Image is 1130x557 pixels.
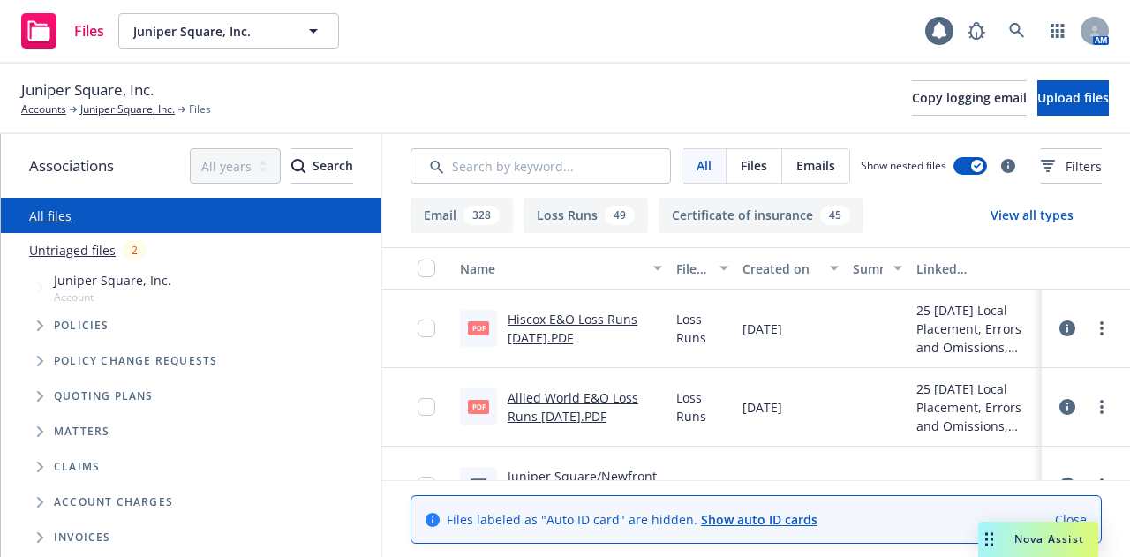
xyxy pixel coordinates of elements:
[1091,318,1112,339] a: more
[54,391,154,402] span: Quoting plans
[1091,475,1112,496] a: more
[676,388,728,425] span: Loss Runs
[418,320,435,337] input: Toggle Row Selected
[909,247,1042,290] button: Linked associations
[80,102,175,117] a: Juniper Square, Inc.
[463,206,500,225] div: 328
[14,6,111,56] a: Files
[697,156,712,175] span: All
[468,400,489,413] span: PDF
[1,267,381,555] div: Tree Example
[453,247,669,290] button: Name
[418,477,435,494] input: Toggle Row Selected
[54,271,171,290] span: Juniper Square, Inc.
[418,398,435,416] input: Toggle Row Selected
[74,24,104,38] span: Files
[978,522,1098,557] button: Nova Assist
[133,22,286,41] span: Juniper Square, Inc.
[468,321,489,335] span: PDF
[999,13,1035,49] a: Search
[1041,157,1102,176] span: Filters
[524,198,648,233] button: Loss Runs
[742,398,782,417] span: [DATE]
[978,522,1000,557] div: Drag to move
[846,247,909,290] button: Summary
[291,148,353,184] button: SearchSearch
[669,247,735,290] button: File type
[1040,13,1075,49] a: Switch app
[29,154,114,177] span: Associations
[1041,148,1102,184] button: Filters
[54,462,100,472] span: Claims
[796,156,835,175] span: Emails
[861,158,946,173] span: Show nested files
[1066,157,1102,176] span: Filters
[54,532,111,543] span: Invoices
[1014,531,1084,546] span: Nova Assist
[701,511,817,528] a: Show auto ID cards
[29,207,72,224] a: All files
[916,477,1034,495] div: Juniper Square, Inc.
[508,311,637,346] a: Hiscox E&O Loss Runs [DATE].PDF
[411,148,671,184] input: Search by keyword...
[959,13,994,49] a: Report a Bug
[916,260,1035,278] div: Linked associations
[912,80,1027,116] button: Copy logging email
[118,13,339,49] button: Juniper Square, Inc.
[447,510,817,529] span: Files labeled as "Auto ID card" are hidden.
[1037,89,1109,106] span: Upload files
[962,198,1102,233] button: View all types
[508,468,657,522] a: Juniper Square/Newfront Insurance Renewal Strategy
[54,356,217,366] span: Policy change requests
[912,89,1027,106] span: Copy logging email
[659,198,863,233] button: Certificate of insurance
[742,260,819,278] div: Created on
[676,260,709,278] div: File type
[916,380,1035,435] div: 25 [DATE] Local Placement, Errors and Omissions, E&O with Cyber, Intellectual Property Infringeme...
[1091,396,1112,418] a: more
[291,149,353,183] div: Search
[508,389,638,425] a: Allied World E&O Loss Runs [DATE].PDF
[741,156,767,175] span: Files
[411,198,513,233] button: Email
[1037,80,1109,116] button: Upload files
[54,426,109,437] span: Matters
[853,260,883,278] div: Summary
[742,320,782,338] span: [DATE]
[820,206,850,225] div: 45
[21,102,66,117] a: Accounts
[54,320,109,331] span: Policies
[291,159,305,173] svg: Search
[123,240,147,260] div: 2
[189,102,211,117] span: Files
[742,477,782,495] span: [DATE]
[29,241,116,260] a: Untriaged files
[916,301,1035,357] div: 25 [DATE] Local Placement, Errors and Omissions, E&O with Cyber, Intellectual Property Infringeme...
[460,260,643,278] div: Name
[676,477,709,495] span: Email
[735,247,846,290] button: Created on
[54,497,173,508] span: Account charges
[1055,510,1087,529] a: Close
[21,79,154,102] span: Juniper Square, Inc.
[54,290,171,305] span: Account
[418,260,435,277] input: Select all
[676,310,728,347] span: Loss Runs
[605,206,635,225] div: 49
